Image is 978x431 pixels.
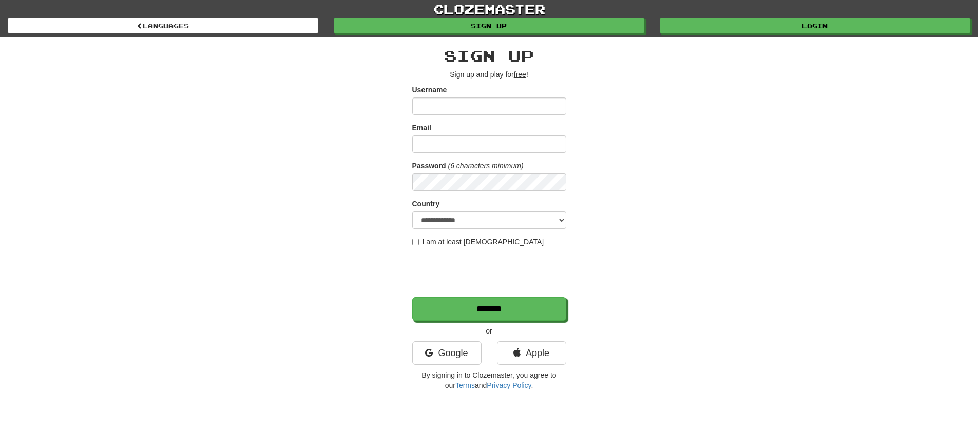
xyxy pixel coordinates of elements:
iframe: reCAPTCHA [412,252,568,292]
label: Username [412,85,447,95]
input: I am at least [DEMOGRAPHIC_DATA] [412,239,419,245]
p: Sign up and play for ! [412,69,566,80]
p: By signing in to Clozemaster, you agree to our and . [412,370,566,390]
u: free [514,70,526,79]
a: Login [660,18,970,33]
label: Password [412,161,446,171]
label: I am at least [DEMOGRAPHIC_DATA] [412,237,544,247]
a: Languages [8,18,318,33]
a: Google [412,341,482,365]
a: Privacy Policy [487,381,531,389]
a: Apple [497,341,566,365]
a: Terms [455,381,475,389]
a: Sign up [334,18,644,33]
label: Email [412,123,431,133]
p: or [412,326,566,336]
label: Country [412,199,440,209]
em: (6 characters minimum) [448,162,524,170]
h2: Sign up [412,47,566,64]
